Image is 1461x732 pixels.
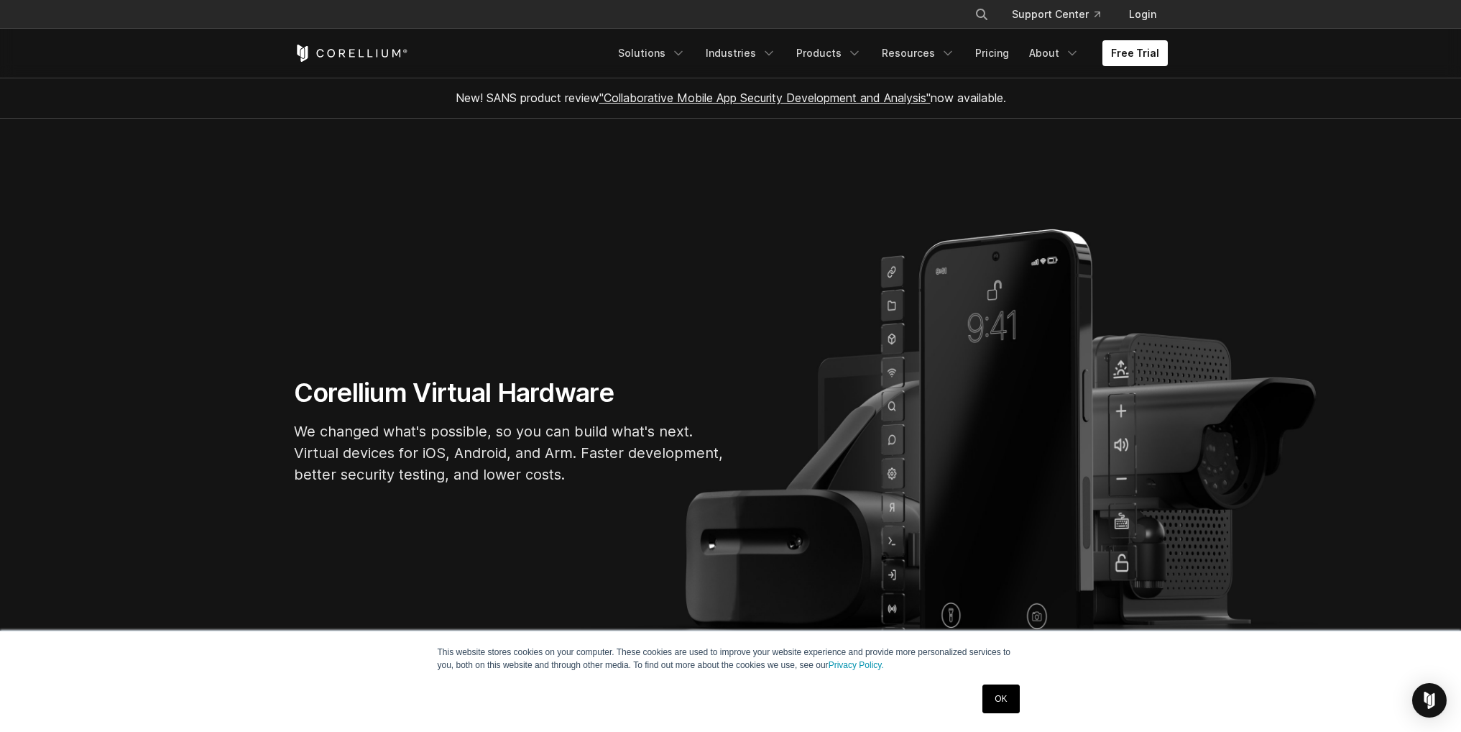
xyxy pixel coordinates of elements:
a: Products [788,40,870,66]
a: "Collaborative Mobile App Security Development and Analysis" [599,91,931,105]
a: Solutions [609,40,694,66]
div: Navigation Menu [609,40,1168,66]
a: OK [982,685,1019,713]
h1: Corellium Virtual Hardware [294,377,725,409]
div: Open Intercom Messenger [1412,683,1447,718]
p: We changed what's possible, so you can build what's next. Virtual devices for iOS, Android, and A... [294,421,725,485]
button: Search [969,1,995,27]
span: New! SANS product review now available. [456,91,1006,105]
p: This website stores cookies on your computer. These cookies are used to improve your website expe... [438,646,1024,672]
a: Corellium Home [294,45,408,62]
a: About [1020,40,1088,66]
a: Resources [873,40,964,66]
div: Navigation Menu [957,1,1168,27]
a: Login [1117,1,1168,27]
a: Industries [697,40,785,66]
a: Support Center [1000,1,1112,27]
a: Free Trial [1102,40,1168,66]
a: Pricing [967,40,1018,66]
a: Privacy Policy. [829,660,884,670]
